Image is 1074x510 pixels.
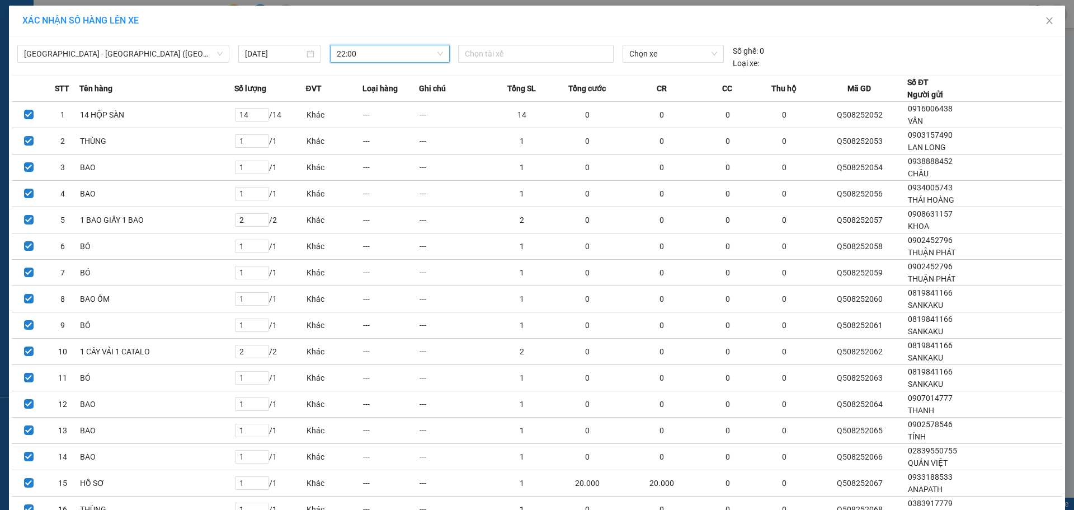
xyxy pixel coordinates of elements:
td: 1 BAO GIẤY 1 BAO [79,207,234,233]
div: NGUYỆN [96,36,209,50]
td: 0 [625,391,699,418]
span: 0819841166 [908,341,953,350]
span: 0916006438 [908,104,953,113]
span: LAN LONG [908,143,946,152]
td: 1 [493,181,550,207]
td: Q508252053 [812,128,907,155]
td: Khác [306,233,362,260]
td: 0 [625,181,699,207]
td: --- [362,233,419,260]
td: 0 [550,444,624,470]
td: 0 [756,128,812,155]
td: 2 [493,207,550,233]
span: ANAPATH [908,485,943,494]
td: --- [419,155,493,181]
td: 0 [756,233,812,260]
td: 1 [493,444,550,470]
span: 0902452796 [908,236,953,245]
td: 1 [493,155,550,181]
td: 0 [756,102,812,128]
span: Thu hộ [771,82,797,95]
td: --- [362,339,419,365]
td: 0 [756,470,812,497]
td: Khác [306,207,362,233]
td: 0 [550,155,624,181]
td: --- [419,312,493,339]
td: Q508252059 [812,260,907,286]
span: Chọn xe [629,45,717,62]
td: --- [419,391,493,418]
td: / 1 [234,391,305,418]
td: BAO [79,418,234,444]
td: 0 [699,128,756,155]
td: BAO [79,391,234,418]
td: Q508252066 [812,444,907,470]
span: 22:00 [337,45,443,62]
td: Khác [306,128,362,155]
td: THÙNG [79,128,234,155]
td: 0 [756,286,812,312]
td: 1 [493,128,550,155]
td: 0 [625,128,699,155]
td: --- [419,470,493,497]
span: 0903157490 [908,130,953,139]
td: Q508252056 [812,181,907,207]
td: 0 [699,470,756,497]
td: / 1 [234,444,305,470]
span: Nhận: [96,11,123,22]
td: 1 [493,365,550,391]
span: QUÁN VIỆT [908,458,948,467]
td: 0 [756,260,812,286]
span: close [1045,16,1054,25]
div: Số ĐT Người gửi [907,76,943,101]
td: Q508252060 [812,286,907,312]
span: 0934005743 [908,183,953,192]
td: 0 [625,260,699,286]
td: 0 [550,233,624,260]
td: 0 [756,155,812,181]
td: 13 [46,418,80,444]
td: 0 [550,260,624,286]
td: --- [419,102,493,128]
td: 0 [625,365,699,391]
td: 0 [699,207,756,233]
td: 0 [625,102,699,128]
button: Close [1034,6,1065,37]
td: 0 [550,286,624,312]
td: 1 [493,312,550,339]
span: Tổng SL [507,82,536,95]
td: 11 [46,365,80,391]
td: 0 [550,128,624,155]
td: Q508252058 [812,233,907,260]
td: --- [362,444,419,470]
td: 0 [625,286,699,312]
td: BAO [79,155,234,181]
td: BÓ [79,312,234,339]
span: SANKAKU [908,301,943,310]
td: --- [419,444,493,470]
span: Loại hàng [362,82,398,95]
td: BAO [79,444,234,470]
td: 1 [493,418,550,444]
span: THANH [908,406,934,415]
td: 0 [756,418,812,444]
span: 0908631157 [908,209,953,218]
td: --- [419,260,493,286]
td: 0 [699,365,756,391]
span: SANKAKU [908,353,943,362]
td: 0 [550,365,624,391]
td: / 1 [234,128,305,155]
div: VP hàng [GEOGRAPHIC_DATA] [96,10,209,36]
td: 0 [550,312,624,339]
input: 13/08/2025 [245,48,304,60]
td: 1 [493,233,550,260]
td: 0 [699,418,756,444]
td: Khác [306,418,362,444]
td: 0 [550,418,624,444]
td: / 1 [234,155,305,181]
span: Số lượng [234,82,266,95]
td: Khác [306,181,362,207]
td: 0 [756,391,812,418]
td: 0 [699,102,756,128]
span: Tên hàng [79,82,112,95]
